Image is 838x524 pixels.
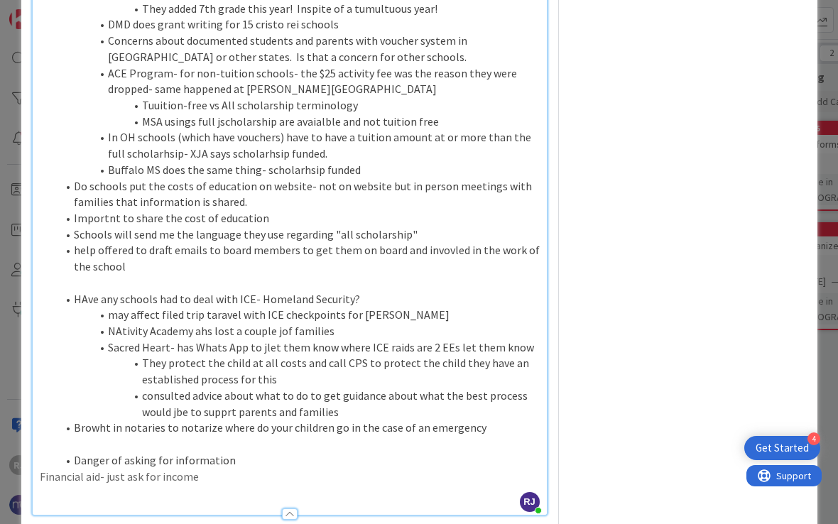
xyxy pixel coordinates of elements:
[57,1,540,17] li: They added 7th grade this year! Inspite of a tumultuous year!
[57,226,540,243] li: Schools will send me the language they use regarding "all scholarship"
[57,33,540,65] li: Concerns about documented students and parents with voucher system in [GEOGRAPHIC_DATA] or other ...
[57,16,540,33] li: DMD does grant writing for 15 cristo rei schools
[756,441,809,455] div: Get Started
[57,388,540,420] li: consulted advice about what to do to get guidance about what the best process would jbe to supprt...
[57,323,540,339] li: NAtivity Academy ahs lost a couple jof families
[744,436,820,460] div: Open Get Started checklist, remaining modules: 4
[57,242,540,274] li: help offered to draft emails to board members to get them on board and invovled in the work of th...
[57,65,540,97] li: ACE Program- for non-tuition schools- the $25 activity fee was the reason they were dropped- same...
[57,452,540,469] li: Danger of asking for information
[57,307,540,323] li: may affect filed trip taravel with ICE checkpoints for [PERSON_NAME]
[57,291,540,307] li: HAve any schools had to deal with ICE- Homeland Security?
[57,129,540,161] li: In OH schools (which have vouchers) have to have a tuition amount at or more than the full schola...
[57,420,540,436] li: Browht in notaries to notarize where do your children go in the case of an emergency
[57,97,540,114] li: Tuuition-free vs All scholarship terminology
[57,339,540,356] li: Sacred Heart- has Whats App to jlet them know where ICE raids are 2 EEs let them know
[807,432,820,445] div: 4
[30,2,65,19] span: Support
[57,178,540,210] li: Do schools put the costs of education on website- not on website but in person meetings with fami...
[520,492,540,512] span: RJ
[57,162,540,178] li: Buffalo MS does the same thing- scholarhsip funded
[57,210,540,226] li: Importnt to share the cost of education
[57,355,540,387] li: They protect the child at all costs and call CPS to protect the child they have an established pr...
[40,469,540,485] p: Financial aid- just ask for income
[57,114,540,130] li: MSA usings full jscholarship are avaialble and not tuition free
